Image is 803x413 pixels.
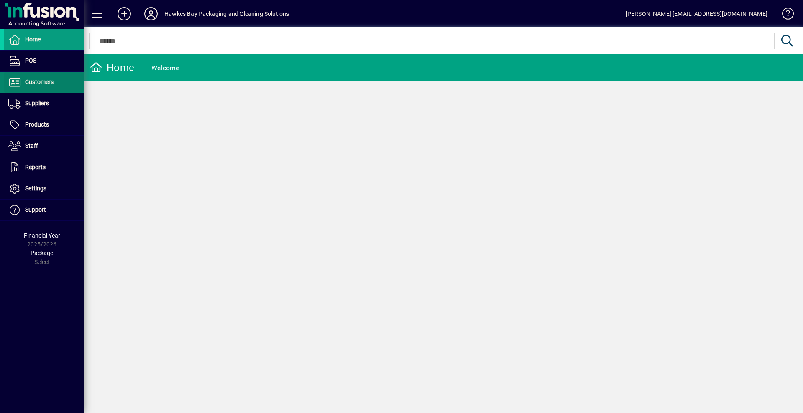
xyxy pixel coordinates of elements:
span: Staff [25,142,38,149]
div: Welcome [151,61,179,75]
span: Home [25,36,41,43]
span: Package [31,250,53,256]
span: Reports [25,164,46,170]
div: Hawkes Bay Packaging and Cleaning Solutions [164,7,289,20]
span: Products [25,121,49,128]
a: POS [4,51,84,71]
button: Add [111,6,138,21]
a: Knowledge Base [776,2,793,29]
div: Home [90,61,134,74]
a: Settings [4,178,84,199]
a: Support [4,200,84,220]
span: Customers [25,79,54,85]
button: Profile [138,6,164,21]
div: [PERSON_NAME] [EMAIL_ADDRESS][DOMAIN_NAME] [626,7,767,20]
a: Customers [4,72,84,93]
span: POS [25,57,36,64]
span: Suppliers [25,100,49,106]
a: Staff [4,136,84,157]
span: Financial Year [24,232,60,239]
span: Support [25,206,46,213]
a: Suppliers [4,93,84,114]
a: Reports [4,157,84,178]
a: Products [4,114,84,135]
span: Settings [25,185,46,192]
